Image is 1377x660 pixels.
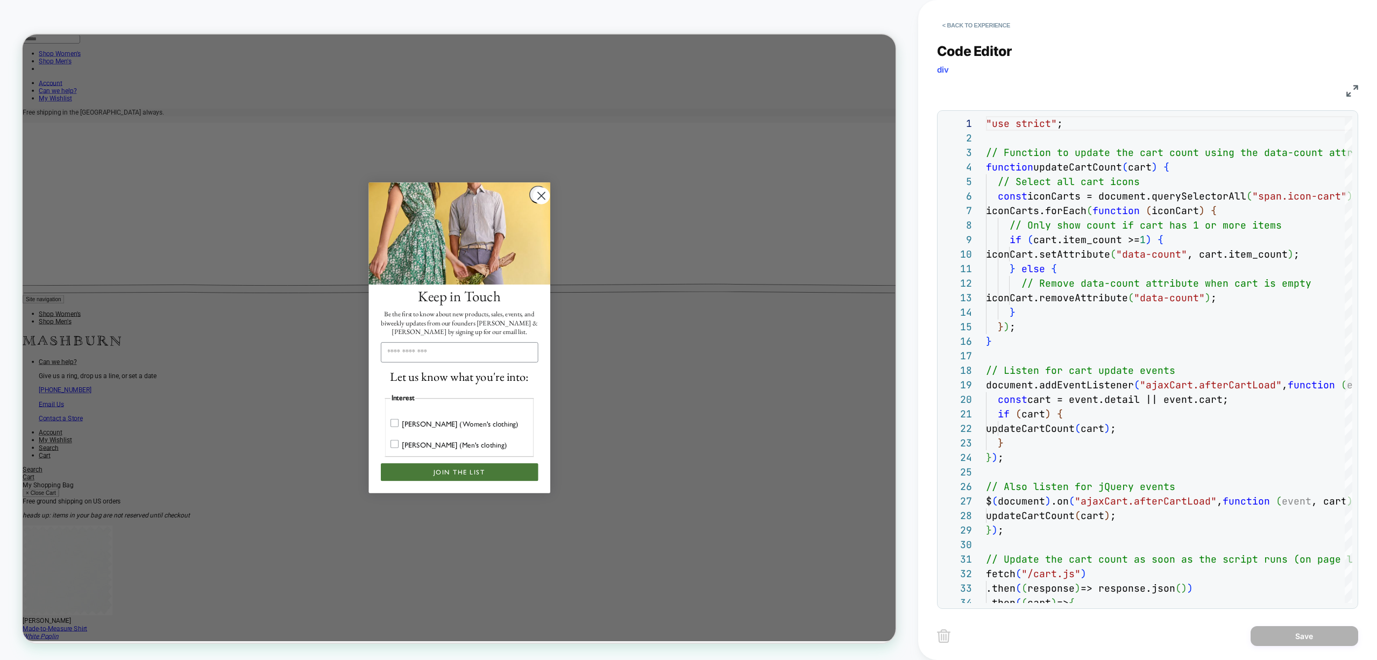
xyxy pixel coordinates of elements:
span: else [1021,262,1045,275]
span: cart.item_count >= [1033,233,1140,246]
img: delete [937,629,950,643]
span: ( [1075,422,1081,435]
span: ) [1075,582,1081,594]
span: // Only show count if cart has 1 or more items [1010,219,1282,231]
span: ( [1110,248,1116,260]
span: "/cart.js" [1021,567,1081,580]
span: ) [1181,582,1187,594]
span: const [998,393,1027,406]
div: 8 [943,218,972,232]
span: ( [1016,582,1021,594]
span: ( [1341,379,1347,391]
span: iconCarts = document.querySelectorAll [1027,190,1246,202]
span: ) [1004,321,1010,333]
span: ( [1122,161,1128,173]
span: ) [1045,495,1051,507]
span: ) [1051,597,1057,609]
span: Keep in Touch [527,336,637,361]
span: ( [1087,204,1092,217]
span: cart [1021,408,1045,420]
div: 33 [943,581,972,595]
span: .on [1051,495,1069,507]
div: 26 [943,479,972,494]
input: Email Address [478,410,687,437]
button: Close dialog [676,202,699,225]
span: iconCart.removeAttribute [986,292,1128,304]
span: response [1027,582,1075,594]
span: .then [986,582,1016,594]
img: e37f0cef-0fbd-461f-9054-2e1cc506607f.jpeg [462,197,704,333]
span: , cart.item_count [1187,248,1288,260]
span: // Update the cart count as soon as the script run [986,553,1282,565]
div: 14 [943,305,972,320]
span: .then [986,597,1016,609]
span: "use strict" [986,117,1057,130]
div: 4 [943,160,972,174]
span: ( [1027,233,1033,246]
button: < Back to experience [937,17,1016,34]
span: } [986,335,992,347]
span: event [1282,495,1311,507]
span: cart [1027,597,1051,609]
span: => response.json [1081,582,1175,594]
span: ) [1045,408,1051,420]
span: function [1288,379,1335,391]
span: // Select all cart icons [998,175,1140,188]
span: ( [1016,408,1021,420]
span: const [998,190,1027,202]
button: JOIN THE LIST [478,572,687,595]
span: ) [992,524,998,536]
span: s (on page load) [1282,553,1376,565]
div: 19 [943,378,972,392]
span: ; [1294,248,1300,260]
span: updateCartCount [986,509,1075,522]
span: ( [1016,567,1021,580]
div: 5 [943,174,972,189]
div: 6 [943,189,972,203]
span: ( [1134,379,1140,391]
span: ; [1057,117,1063,130]
legend: Interest [491,477,523,494]
div: [PERSON_NAME] (Women's clothing) [506,512,661,526]
span: { [1211,204,1217,217]
span: // Listen for cart update events [986,364,1175,377]
span: document.addEventListener [986,379,1134,391]
span: } [1010,306,1016,318]
div: 30 [943,537,972,552]
span: document [998,495,1045,507]
span: } [1010,262,1016,275]
span: updateCartCount [986,422,1075,435]
span: "data-count" [1116,248,1187,260]
div: 22 [943,421,972,436]
span: ( [1246,190,1252,202]
span: if [998,408,1010,420]
div: 23 [943,436,972,450]
span: ) [1104,509,1110,522]
div: 21 [943,407,972,421]
div: 2 [943,131,972,145]
span: function [1092,204,1140,217]
span: ( [1021,582,1027,594]
span: div [937,65,949,75]
span: ) [1187,582,1193,594]
div: 3 [943,145,972,160]
div: 25 [943,465,972,479]
div: 9 [943,232,972,247]
div: [PERSON_NAME] (Men's clothing) [506,540,645,553]
span: cart [1081,422,1104,435]
span: "span.icon-cart" [1252,190,1347,202]
span: , [1282,379,1288,391]
span: ( [1021,597,1027,609]
div: 7 [943,203,972,218]
span: ( [1276,495,1282,507]
span: ) [1288,248,1294,260]
span: ( [1175,582,1181,594]
div: 17 [943,349,972,363]
span: Code Editor [937,43,1012,59]
div: 1 [943,116,972,131]
div: 24 [943,450,972,465]
span: updateCartCount [1033,161,1122,173]
span: ( [1016,597,1021,609]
